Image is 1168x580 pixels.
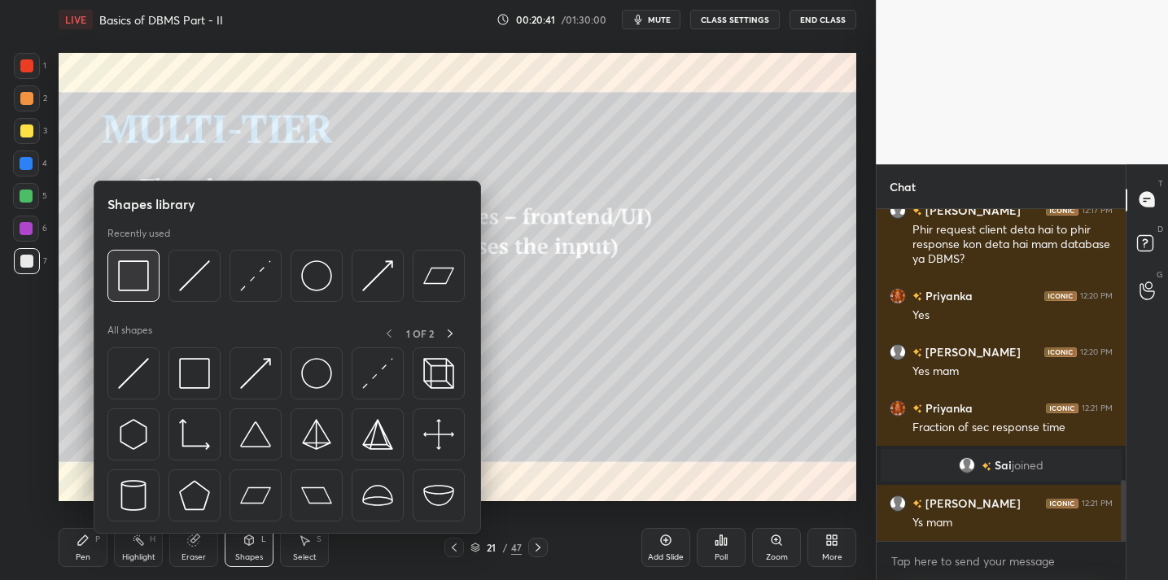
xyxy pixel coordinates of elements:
div: Select [293,553,317,561]
img: svg+xml;charset=utf-8,%3Csvg%20xmlns%3D%22http%3A%2F%2Fwww.w3.org%2F2000%2Fsvg%22%20width%3D%2236... [301,260,332,291]
div: 4 [13,150,47,177]
div: 12:21 PM [1082,498,1113,508]
div: More [822,553,842,561]
img: svg+xml;charset=utf-8,%3Csvg%20xmlns%3D%22http%3A%2F%2Fwww.w3.org%2F2000%2Fsvg%22%20width%3D%2235... [423,358,454,389]
h6: [PERSON_NAME] [922,202,1021,219]
img: svg+xml;charset=utf-8,%3Csvg%20xmlns%3D%22http%3A%2F%2Fwww.w3.org%2F2000%2Fsvg%22%20width%3D%2233... [179,419,210,450]
p: G [1157,268,1163,281]
div: P [95,535,100,543]
img: svg+xml;charset=utf-8,%3Csvg%20xmlns%3D%22http%3A%2F%2Fwww.w3.org%2F2000%2Fsvg%22%20width%3D%2234... [179,358,210,389]
button: mute [622,10,680,29]
img: svg+xml;charset=utf-8,%3Csvg%20xmlns%3D%22http%3A%2F%2Fwww.w3.org%2F2000%2Fsvg%22%20width%3D%2236... [301,358,332,389]
p: All shapes [107,324,152,344]
img: svg+xml;charset=utf-8,%3Csvg%20xmlns%3D%22http%3A%2F%2Fwww.w3.org%2F2000%2Fsvg%22%20width%3D%2244... [301,480,332,511]
div: Zoom [766,553,788,561]
div: Shapes [235,553,263,561]
div: Yes [912,307,1113,324]
div: L [261,535,266,543]
img: svg+xml;charset=utf-8,%3Csvg%20xmlns%3D%22http%3A%2F%2Fwww.w3.org%2F2000%2Fsvg%22%20width%3D%2230... [240,358,271,389]
div: 12:21 PM [1082,403,1113,412]
div: Highlight [122,553,155,561]
img: svg+xml;charset=utf-8,%3Csvg%20xmlns%3D%22http%3A%2F%2Fwww.w3.org%2F2000%2Fsvg%22%20width%3D%2234... [118,260,149,291]
div: Poll [715,553,728,561]
p: T [1158,177,1163,190]
img: svg+xml;charset=utf-8,%3Csvg%20xmlns%3D%22http%3A%2F%2Fwww.w3.org%2F2000%2Fsvg%22%20width%3D%2238... [423,480,454,511]
img: iconic-dark.1390631f.png [1044,290,1077,300]
img: svg+xml;charset=utf-8,%3Csvg%20xmlns%3D%22http%3A%2F%2Fwww.w3.org%2F2000%2Fsvg%22%20width%3D%2234... [362,419,393,450]
img: svg+xml;charset=utf-8,%3Csvg%20xmlns%3D%22http%3A%2F%2Fwww.w3.org%2F2000%2Fsvg%22%20width%3D%2234... [301,419,332,450]
div: 1 [14,53,46,79]
div: Phir request client deta hai to phir response kon deta hai mam database ya DBMS? [912,222,1113,268]
h6: Priyanka [922,287,973,304]
img: svg+xml;charset=utf-8,%3Csvg%20xmlns%3D%22http%3A%2F%2Fwww.w3.org%2F2000%2Fsvg%22%20width%3D%2230... [118,419,149,450]
img: svg+xml;charset=utf-8,%3Csvg%20xmlns%3D%22http%3A%2F%2Fwww.w3.org%2F2000%2Fsvg%22%20width%3D%2230... [362,260,393,291]
img: iconic-dark.1390631f.png [1046,403,1078,412]
div: LIVE [59,10,93,29]
img: svg+xml;charset=utf-8,%3Csvg%20xmlns%3D%22http%3A%2F%2Fwww.w3.org%2F2000%2Fsvg%22%20width%3D%2244... [423,260,454,291]
div: Yes mam [912,364,1113,380]
img: iconic-dark.1390631f.png [1044,347,1077,356]
img: default.png [890,202,906,218]
p: Recently used [107,227,170,240]
div: Add Slide [648,553,684,561]
p: Chat [877,165,929,208]
div: 21 [483,543,500,552]
div: Fraction of sec response time [912,420,1113,436]
button: End Class [790,10,856,29]
div: Ys mam [912,515,1113,531]
img: svg+xml;charset=utf-8,%3Csvg%20xmlns%3D%22http%3A%2F%2Fwww.w3.org%2F2000%2Fsvg%22%20width%3D%2230... [240,260,271,291]
img: iconic-dark.1390631f.png [1046,205,1078,215]
p: 1 OF 2 [406,327,434,340]
img: no-rating-badge.077c3623.svg [912,404,922,413]
div: 12:20 PM [1080,290,1113,300]
div: Eraser [182,553,206,561]
img: svg+xml;charset=utf-8,%3Csvg%20xmlns%3D%22http%3A%2F%2Fwww.w3.org%2F2000%2Fsvg%22%20width%3D%2234... [179,480,210,511]
h6: [PERSON_NAME] [922,343,1021,360]
img: svg+xml;charset=utf-8,%3Csvg%20xmlns%3D%22http%3A%2F%2Fwww.w3.org%2F2000%2Fsvg%22%20width%3D%2238... [362,480,393,511]
div: 2 [14,85,47,111]
img: svg+xml;charset=utf-8,%3Csvg%20xmlns%3D%22http%3A%2F%2Fwww.w3.org%2F2000%2Fsvg%22%20width%3D%2228... [118,480,149,511]
div: Pen [76,553,90,561]
h6: Priyanka [922,399,973,416]
img: no-rating-badge.077c3623.svg [912,499,922,508]
img: default.png [890,495,906,511]
span: Sai [995,459,1012,472]
img: iconic-dark.1390631f.png [1046,498,1078,508]
div: 6 [13,216,47,242]
img: no-rating-badge.077c3623.svg [912,207,922,216]
div: H [150,535,155,543]
img: default.png [959,457,975,473]
h5: Shapes library [107,194,195,214]
div: 3 [14,118,47,144]
span: mute [648,14,671,25]
div: grid [877,209,1126,541]
img: no-rating-badge.077c3623.svg [912,348,922,357]
div: 12:20 PM [1080,347,1113,356]
img: a77cebb76dc84b03bc6ff962ad163ce9.jpg [890,287,906,303]
img: default.png [890,343,906,360]
img: svg+xml;charset=utf-8,%3Csvg%20xmlns%3D%22http%3A%2F%2Fwww.w3.org%2F2000%2Fsvg%22%20width%3D%2244... [240,480,271,511]
div: / [503,543,508,552]
div: 12:17 PM [1082,205,1113,215]
img: svg+xml;charset=utf-8,%3Csvg%20xmlns%3D%22http%3A%2F%2Fwww.w3.org%2F2000%2Fsvg%22%20width%3D%2230... [362,358,393,389]
img: no-rating-badge.077c3623.svg [982,461,991,470]
div: S [317,535,322,543]
img: svg+xml;charset=utf-8,%3Csvg%20xmlns%3D%22http%3A%2F%2Fwww.w3.org%2F2000%2Fsvg%22%20width%3D%2230... [118,358,149,389]
img: no-rating-badge.077c3623.svg [912,292,922,301]
div: 7 [14,248,47,274]
div: 47 [511,540,522,555]
img: svg+xml;charset=utf-8,%3Csvg%20xmlns%3D%22http%3A%2F%2Fwww.w3.org%2F2000%2Fsvg%22%20width%3D%2230... [179,260,210,291]
img: a77cebb76dc84b03bc6ff962ad163ce9.jpg [890,399,906,416]
div: 5 [13,183,47,209]
img: svg+xml;charset=utf-8,%3Csvg%20xmlns%3D%22http%3A%2F%2Fwww.w3.org%2F2000%2Fsvg%22%20width%3D%2240... [423,419,454,450]
h4: Basics of DBMS Part - II [99,12,223,28]
button: CLASS SETTINGS [690,10,780,29]
p: D [1157,223,1163,235]
img: svg+xml;charset=utf-8,%3Csvg%20xmlns%3D%22http%3A%2F%2Fwww.w3.org%2F2000%2Fsvg%22%20width%3D%2238... [240,419,271,450]
span: joined [1012,459,1043,472]
h6: [PERSON_NAME] [922,495,1021,512]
